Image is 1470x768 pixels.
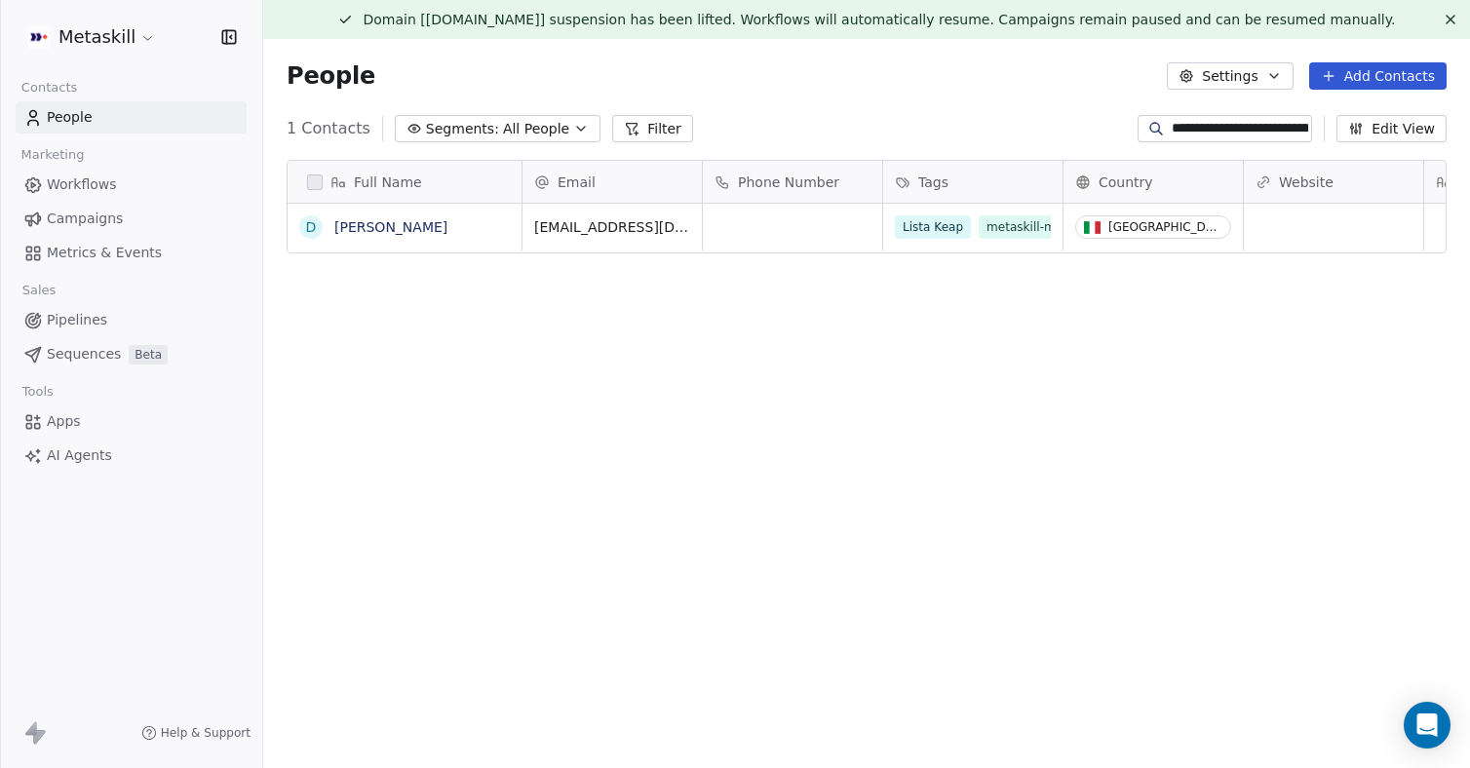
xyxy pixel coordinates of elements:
span: Website [1279,173,1334,192]
span: Phone Number [738,173,839,192]
div: Country [1064,161,1243,203]
div: Tags [883,161,1063,203]
div: Phone Number [703,161,882,203]
a: [PERSON_NAME] [334,219,447,235]
a: Campaigns [16,203,247,235]
div: [GEOGRAPHIC_DATA] [1108,220,1222,234]
span: Country [1099,173,1153,192]
span: Tags [918,173,948,192]
div: Open Intercom Messenger [1404,702,1451,749]
span: Metaskill [58,24,135,50]
span: 1 Contacts [287,117,370,140]
span: All People [503,119,569,139]
span: Campaigns [47,209,123,229]
div: Email [522,161,702,203]
span: Full Name [354,173,422,192]
button: Filter [612,115,693,142]
img: AVATAR%20METASKILL%20-%20Colori%20Positivo.png [27,25,51,49]
a: Metrics & Events [16,237,247,269]
div: D [306,217,317,238]
button: Metaskill [23,20,160,54]
span: [EMAIL_ADDRESS][DOMAIN_NAME] [534,217,690,237]
span: Tools [14,377,61,406]
button: Settings [1167,62,1293,90]
span: People [47,107,93,128]
span: AI Agents [47,445,112,466]
a: Apps [16,405,247,438]
span: metaskill-money-premium [979,215,1135,239]
a: AI Agents [16,440,247,472]
span: Pipelines [47,310,107,330]
span: Marketing [13,140,93,170]
div: Full Name [288,161,522,203]
span: Workflows [47,174,117,195]
span: Domain [[DOMAIN_NAME]] suspension has been lifted. Workflows will automatically resume. Campaigns... [363,12,1395,27]
span: Beta [129,345,168,365]
span: Email [558,173,596,192]
button: Edit View [1336,115,1447,142]
span: Sequences [47,344,121,365]
span: Lista Keap [895,215,971,239]
span: Help & Support [161,725,251,741]
span: Metrics & Events [47,243,162,263]
a: SequencesBeta [16,338,247,370]
span: Segments: [426,119,499,139]
span: Contacts [13,73,86,102]
span: People [287,61,375,91]
a: Workflows [16,169,247,201]
span: Apps [47,411,81,432]
button: Add Contacts [1309,62,1447,90]
a: Help & Support [141,725,251,741]
a: Pipelines [16,304,247,336]
div: Website [1244,161,1423,203]
a: People [16,101,247,134]
span: Sales [14,276,64,305]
